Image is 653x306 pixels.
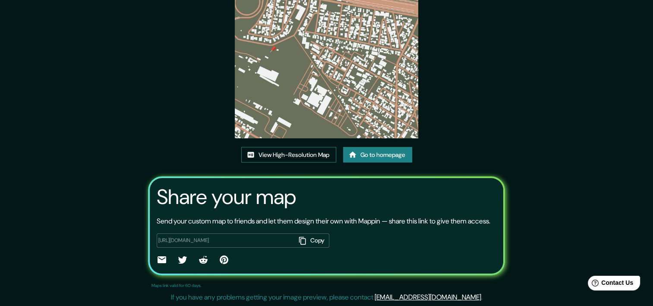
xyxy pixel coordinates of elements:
[343,147,412,163] a: Go to homepage
[157,185,296,209] h3: Share your map
[171,292,483,303] p: If you have any problems getting your image preview, please contact .
[157,216,490,226] p: Send your custom map to friends and let them design their own with Mappin — share this link to gi...
[576,272,644,296] iframe: Help widget launcher
[151,282,202,289] p: Maps link valid for 60 days.
[296,233,329,248] button: Copy
[241,147,336,163] a: View High-Resolution Map
[375,293,481,302] a: [EMAIL_ADDRESS][DOMAIN_NAME]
